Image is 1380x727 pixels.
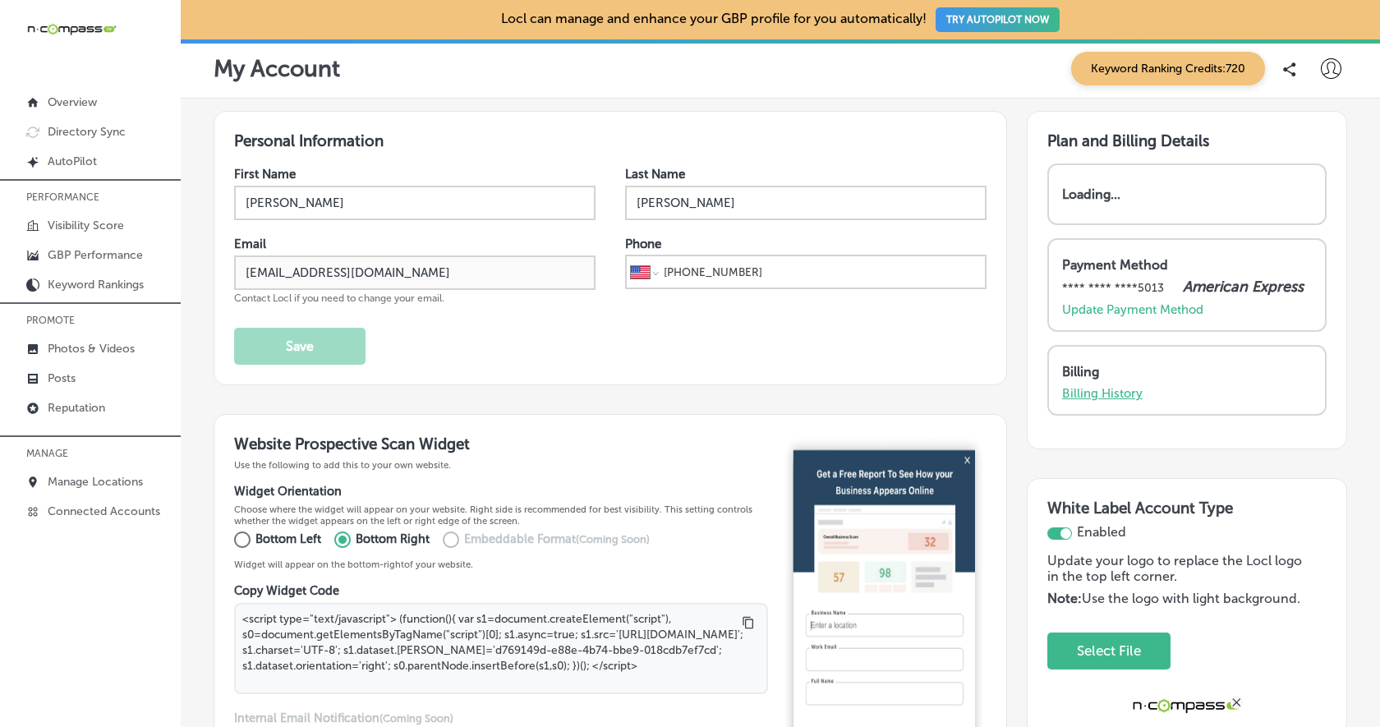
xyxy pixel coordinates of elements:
span: (Coming Soon) [379,712,453,725]
p: Connected Accounts [48,504,160,518]
p: Billing [1062,364,1304,380]
div: Uppy Dashboard [1047,633,1307,669]
p: GBP Performance [48,248,143,262]
p: Posts [48,371,76,385]
p: AutoPilot [48,154,97,168]
p: Photos & Videos [48,342,135,356]
button: Select File [1067,634,1151,668]
h4: Copy Widget Code [234,583,768,598]
h3: Personal Information [234,131,987,150]
textarea: <script type="text/javascript"> (function(){ var s1=document.createElement("script"), s0=document... [234,603,768,694]
strong: Note: [1047,591,1082,606]
p: Use the following to add this to your own website. [234,459,768,471]
p: American Express [1183,278,1304,296]
h4: Internal Email Notification [234,711,768,725]
p: Manage Locations [48,475,143,489]
button: Save [234,328,366,365]
img: 660ab0bf-5cc7-4cb8-ba1c-48b5ae0f18e60NCTV_CLogo_TV_Black_-500x88.png [26,21,117,37]
a: Update Payment Method [1062,302,1203,317]
p: My Account [214,55,340,82]
h3: Plan and Billing Details [1047,131,1327,150]
p: Reputation [48,401,105,415]
p: Embeddable Format [464,531,650,549]
input: Enter Last Name [625,186,987,220]
p: Directory Sync [48,125,126,139]
span: Enabled [1077,524,1126,540]
button: Copy to clipboard [738,613,758,633]
span: Contact Locl if you need to change your email. [234,292,444,304]
p: Bottom Left [255,531,321,549]
label: Email [234,237,266,251]
p: Choose where the widget will appear on your website. Right side is recommended for best visibilit... [234,504,768,527]
p: Payment Method [1062,257,1304,273]
h3: Website Prospective Scan Widget [234,435,768,453]
h4: Widget Orientation [234,484,768,499]
p: Overview [48,95,97,109]
span: (Coming Soon) [576,533,650,545]
p: Visibility Score [48,219,124,232]
label: Phone [625,237,661,251]
a: Billing History [1062,386,1143,401]
span: Keyword Ranking Credits: 720 [1071,52,1265,85]
input: Phone number [662,256,981,288]
p: Bottom Right [356,531,430,549]
p: Update your logo to replace the Locl logo in the top left corner. [1047,553,1307,591]
p: Use the logo with light background. [1047,591,1307,606]
h3: White Label Account Type [1047,499,1327,524]
p: Widget will appear on the bottom- right of your website. [234,559,768,570]
p: Loading... [1062,186,1120,202]
p: Keyword Rankings [48,278,144,292]
label: First Name [234,167,296,182]
button: TRY AUTOPILOT NOW [936,7,1060,32]
input: Enter Email [234,255,596,290]
label: Last Name [625,167,685,182]
input: Enter First Name [234,186,596,220]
